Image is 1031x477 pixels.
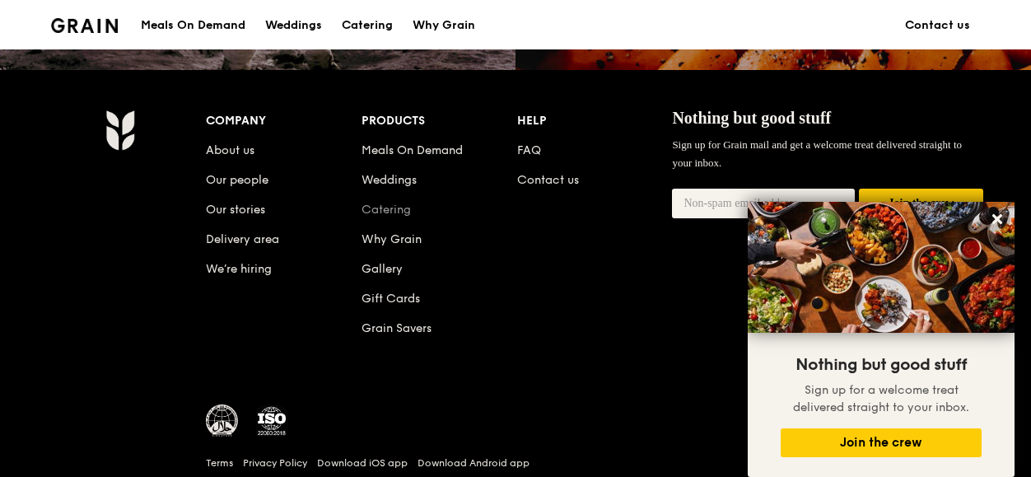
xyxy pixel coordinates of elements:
div: Help [517,110,673,133]
a: Gift Cards [362,292,420,306]
a: Catering [332,1,403,50]
a: Why Grain [362,232,422,246]
div: Weddings [265,1,322,50]
img: DSC07876-Edit02-Large.jpeg [748,202,1015,333]
a: Privacy Policy [243,456,307,470]
div: Company [206,110,362,133]
a: We’re hiring [206,262,272,276]
a: Why Grain [403,1,485,50]
div: Catering [342,1,393,50]
img: Grain [51,18,118,33]
span: Nothing but good stuff [672,109,831,127]
img: Grain [105,110,134,151]
button: Join the crew [859,189,983,219]
img: MUIS Halal Certified [206,405,239,437]
button: Close [984,206,1010,232]
a: Download Android app [418,456,529,470]
a: Our people [206,173,268,187]
a: Catering [362,203,411,217]
img: ISO Certified [255,405,288,437]
a: Contact us [517,173,579,187]
input: Non-spam email address [672,189,855,218]
a: Grain Savers [362,321,432,335]
span: Nothing but good stuff [795,355,967,375]
div: Meals On Demand [141,1,245,50]
button: Join the crew [781,428,982,457]
span: Sign up for a welcome treat delivered straight to your inbox. [793,383,969,414]
span: Sign up for Grain mail and get a welcome treat delivered straight to your inbox. [672,138,962,169]
a: Delivery area [206,232,279,246]
a: Meals On Demand [362,143,463,157]
a: Weddings [255,1,332,50]
a: Contact us [895,1,980,50]
a: Download iOS app [317,456,408,470]
div: Why Grain [413,1,475,50]
a: About us [206,143,254,157]
a: Gallery [362,262,403,276]
a: Weddings [362,173,417,187]
a: FAQ [517,143,541,157]
a: Our stories [206,203,265,217]
a: Terms [206,456,233,470]
div: Products [362,110,517,133]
